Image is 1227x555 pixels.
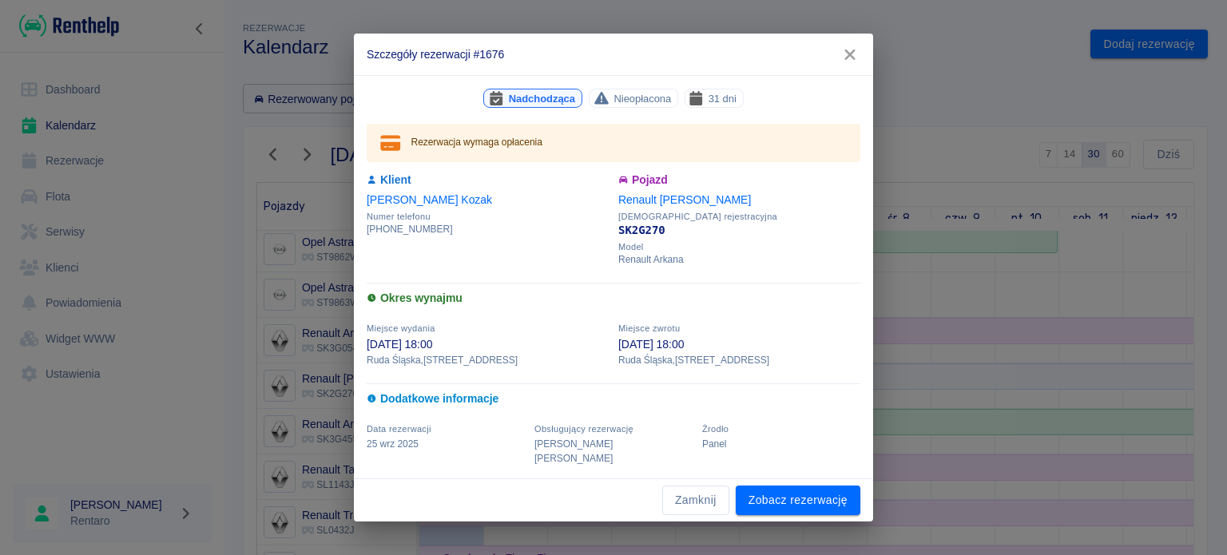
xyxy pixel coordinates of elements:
[618,172,860,188] h6: Pojazd
[367,222,609,236] p: [PHONE_NUMBER]
[618,353,860,367] p: Ruda Śląska , [STREET_ADDRESS]
[736,486,860,515] a: Zobacz rezerwację
[618,323,680,333] span: Miejsce zwrotu
[367,172,609,188] h6: Klient
[534,437,693,466] p: [PERSON_NAME] [PERSON_NAME]
[618,193,751,206] a: Renault [PERSON_NAME]
[534,424,633,434] span: Obsługujący rezerwację
[662,486,729,515] button: Zamknij
[367,290,860,307] h6: Okres wynajmu
[618,222,860,239] p: SK2G270
[618,242,860,252] span: Model
[618,252,860,267] p: Renault Arkana
[618,336,860,353] p: [DATE] 18:00
[702,424,729,434] span: Żrodło
[367,336,609,353] p: [DATE] 18:00
[618,212,860,222] span: [DEMOGRAPHIC_DATA] rejestracyjna
[411,129,542,157] div: Rezerwacja wymaga opłacenia
[367,437,525,451] p: 25 wrz 2025
[502,90,582,107] span: Nadchodząca
[367,390,860,407] h6: Dodatkowe informacje
[354,34,873,75] h2: Szczegóły rezerwacji #1676
[367,323,435,333] span: Miejsce wydania
[367,193,492,206] a: [PERSON_NAME] Kozak
[702,90,743,107] span: 31 dni
[367,212,609,222] span: Numer telefonu
[367,353,609,367] p: Ruda Śląska , [STREET_ADDRESS]
[702,437,860,451] p: Panel
[607,90,677,107] span: Nieopłacona
[367,424,431,434] span: Data rezerwacji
